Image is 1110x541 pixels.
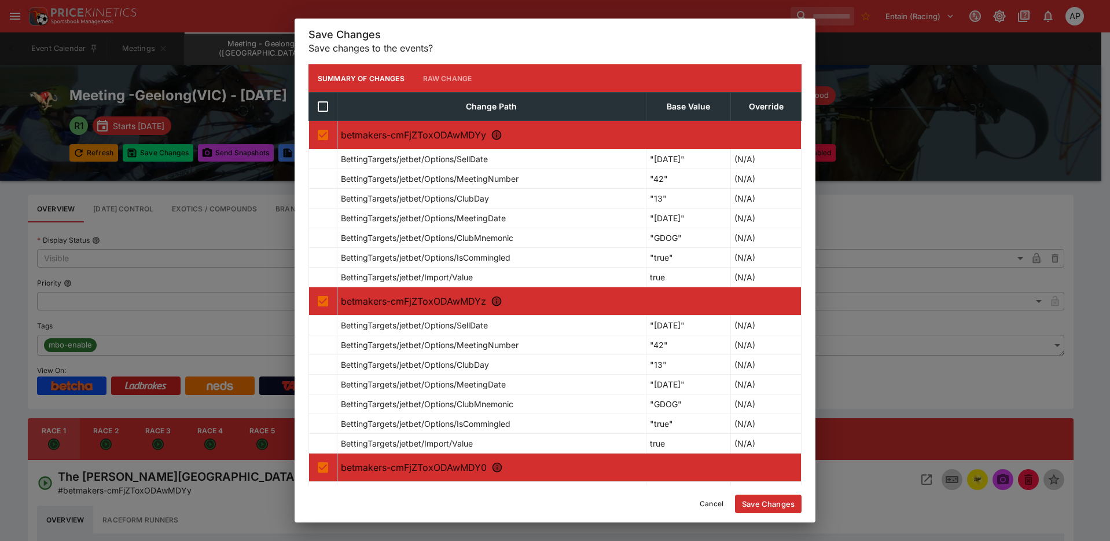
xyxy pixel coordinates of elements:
td: (N/A) [731,434,802,454]
p: BettingTargets/jetbet/Options/ClubMnemonic [341,398,513,410]
td: (N/A) [731,268,802,287]
p: BettingTargets/jetbet/Options/SellDate [341,319,488,331]
button: Cancel [693,495,730,513]
button: Summary of Changes [308,64,414,92]
td: "true" [646,414,731,434]
button: Raw Change [414,64,482,92]
td: (N/A) [731,248,802,268]
th: Override [731,93,802,121]
td: (N/A) [731,209,802,228]
td: (N/A) [731,189,802,209]
td: (N/A) [731,414,802,434]
td: "[DATE]" [646,209,731,228]
td: "GDOG" [646,394,731,414]
p: BettingTargets/jetbet/Import/Value [341,271,473,283]
td: "13" [646,355,731,375]
td: (N/A) [731,375,802,394]
p: BettingTargets/jetbet/Options/ClubDay [341,359,489,371]
td: "true" [646,248,731,268]
p: betmakers-cmFjZToxODAwMDY0 [341,460,797,474]
td: "[DATE]" [646,375,731,394]
td: (N/A) [731,482,802,502]
p: BettingTargets/jetbet/Options/ClubDay [341,192,489,204]
button: Save Changes [735,495,802,513]
td: (N/A) [731,355,802,375]
td: "[DATE]" [646,149,731,169]
th: Base Value [646,93,731,121]
p: BettingTargets/jetbet/Options/IsCommingled [341,418,510,430]
td: "[DATE]" [646,482,731,502]
h5: Save Changes [308,28,802,41]
p: betmakers-cmFjZToxODAwMDYy [341,128,797,142]
p: BettingTargets/jetbet/Options/MeetingNumber [341,339,519,351]
p: BettingTargets/jetbet/Options/MeetingDate [341,378,506,390]
td: "13" [646,189,731,209]
p: BettingTargets/jetbet/Options/MeetingNumber [341,173,519,185]
td: (N/A) [731,228,802,248]
td: true [646,434,731,454]
td: (N/A) [731,316,802,335]
td: "[DATE]" [646,316,731,335]
p: BettingTargets/jetbet/Options/SellDate [341,153,488,165]
td: true [646,268,731,287]
td: "42" [646,335,731,355]
svg: R1 - The Beckley Centre Geelong [491,129,502,141]
td: "42" [646,169,731,189]
td: (N/A) [731,335,802,355]
p: BettingTargets/jetbet/Options/MeetingDate [341,212,506,224]
td: (N/A) [731,394,802,414]
td: "GDOG" [646,228,731,248]
p: betmakers-cmFjZToxODAwMDYz [341,294,797,308]
svg: R3 - Np Electrical (1-3 Wins) [491,462,503,473]
p: BettingTargets/jetbet/Options/IsCommingled [341,251,510,264]
p: BettingTargets/jetbet/Options/ClubMnemonic [341,232,513,244]
td: (N/A) [731,169,802,189]
p: BettingTargets/jetbet/Import/Value [341,437,473,449]
svg: R2 - Sportsbet Feed [491,295,502,307]
th: Change Path [337,93,646,121]
td: (N/A) [731,149,802,169]
p: Save changes to the events? [308,41,802,55]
